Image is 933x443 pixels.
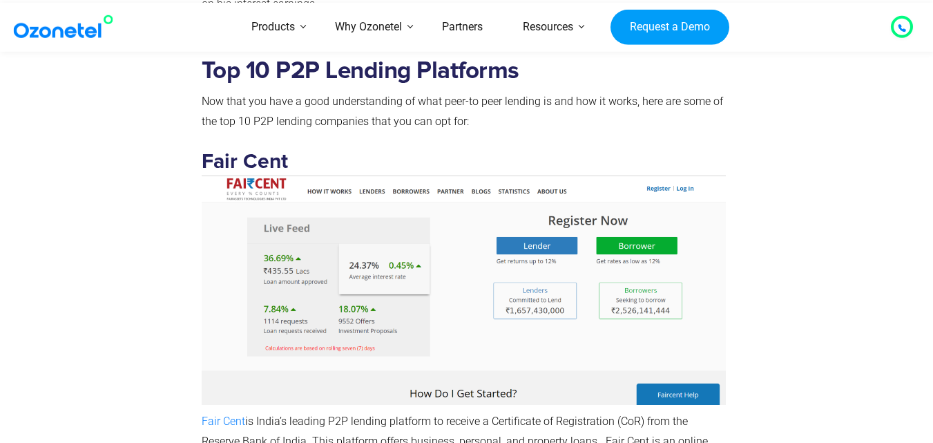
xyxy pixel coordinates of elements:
[610,9,729,45] a: Request a Demo
[202,151,733,299] strong: Fair Cent
[503,3,593,52] a: Resources
[231,3,315,52] a: Products
[422,3,503,52] a: Partners
[202,95,723,128] span: Now that you have a good understanding of what peer-to peer lending is and how it works, here are...
[315,3,422,52] a: Why Ozonetel
[202,57,726,85] h2: Top 10 P2P Lending Platforms
[202,415,245,428] a: Fair Cent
